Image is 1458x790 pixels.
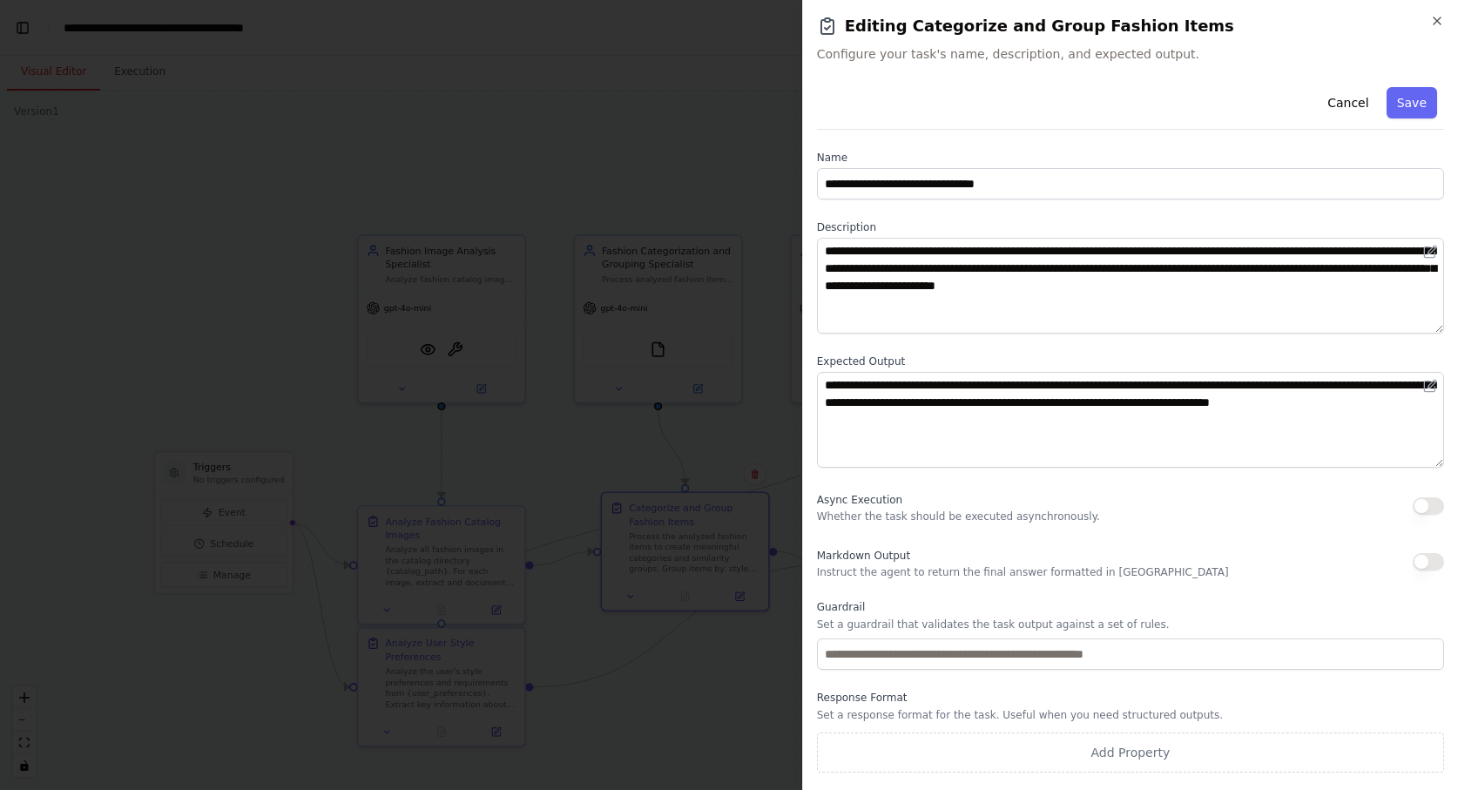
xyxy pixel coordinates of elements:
span: Async Execution [817,494,902,506]
label: Name [817,151,1444,165]
p: Set a guardrail that validates the task output against a set of rules. [817,618,1444,631]
p: Whether the task should be executed asynchronously. [817,510,1100,523]
span: Markdown Output [817,550,910,562]
button: Save [1387,87,1437,118]
button: Add Property [817,733,1444,773]
h2: Editing Categorize and Group Fashion Items [817,14,1444,38]
button: Cancel [1317,87,1379,118]
p: Set a response format for the task. Useful when you need structured outputs. [817,708,1444,722]
label: Response Format [817,691,1444,705]
label: Guardrail [817,600,1444,614]
label: Description [817,220,1444,234]
label: Expected Output [817,354,1444,368]
button: Open in editor [1420,241,1441,262]
p: Instruct the agent to return the final answer formatted in [GEOGRAPHIC_DATA] [817,565,1229,579]
button: Open in editor [1420,375,1441,396]
span: Configure your task's name, description, and expected output. [817,45,1444,63]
